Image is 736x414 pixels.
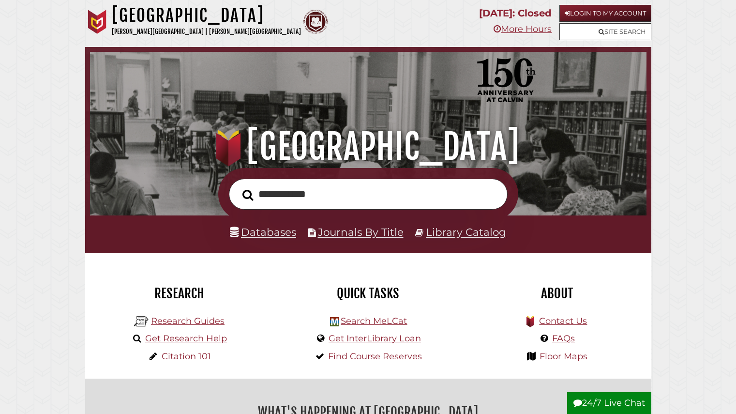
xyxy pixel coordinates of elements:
a: Find Course Reserves [328,351,422,362]
img: Hekman Library Logo [134,314,149,329]
a: Login to My Account [559,5,651,22]
a: Get Research Help [145,333,227,344]
a: Floor Maps [540,351,587,362]
h1: [GEOGRAPHIC_DATA] [112,5,301,26]
img: Calvin Theological Seminary [303,10,328,34]
p: [DATE]: Closed [479,5,552,22]
h2: About [470,285,644,302]
a: FAQs [552,333,575,344]
a: Research Guides [151,316,225,326]
button: Search [238,186,258,203]
a: Databases [230,226,296,238]
a: More Hours [494,24,552,34]
a: Get InterLibrary Loan [329,333,421,344]
a: Search MeLCat [341,316,407,326]
h2: Research [92,285,267,302]
a: Contact Us [539,316,587,326]
a: Citation 101 [162,351,211,362]
h1: [GEOGRAPHIC_DATA] [101,125,635,168]
a: Site Search [559,23,651,40]
img: Calvin University [85,10,109,34]
p: [PERSON_NAME][GEOGRAPHIC_DATA] | [PERSON_NAME][GEOGRAPHIC_DATA] [112,26,301,37]
a: Library Catalog [426,226,506,238]
h2: Quick Tasks [281,285,455,302]
img: Hekman Library Logo [330,317,339,326]
a: Journals By Title [318,226,404,238]
i: Search [242,189,254,200]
